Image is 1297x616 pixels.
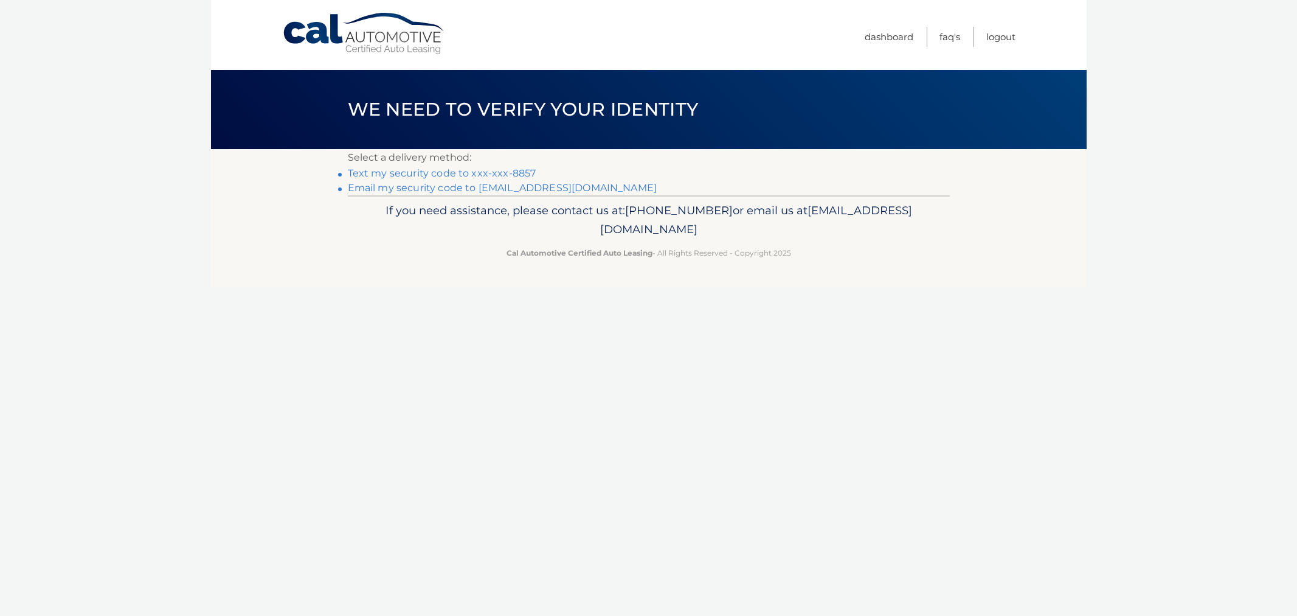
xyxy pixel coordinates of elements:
a: Email my security code to [EMAIL_ADDRESS][DOMAIN_NAME] [348,182,657,194]
strong: Cal Automotive Certified Auto Leasing [507,248,652,257]
a: Logout [986,27,1015,47]
a: Text my security code to xxx-xxx-8857 [348,167,536,179]
span: We need to verify your identity [348,98,699,121]
p: Select a delivery method: [348,149,950,166]
span: [PHONE_NUMBER] [625,203,733,217]
a: FAQ's [939,27,960,47]
a: Cal Automotive [282,12,446,55]
p: If you need assistance, please contact us at: or email us at [356,201,942,240]
a: Dashboard [865,27,913,47]
p: - All Rights Reserved - Copyright 2025 [356,247,942,259]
